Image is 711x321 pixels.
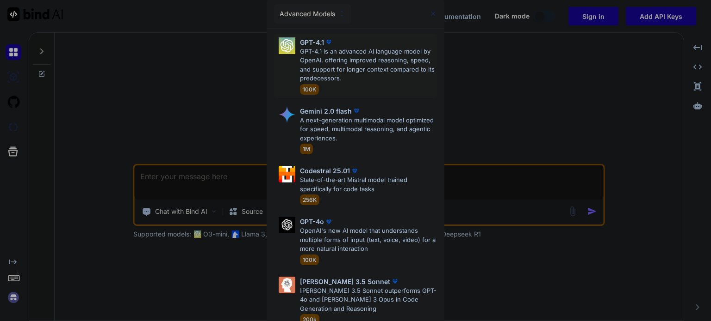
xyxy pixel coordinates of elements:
[429,10,437,18] img: close
[300,106,352,116] p: Gemini 2.0 flash
[279,277,295,293] img: Pick Models
[352,106,361,115] img: premium
[300,226,437,254] p: OpenAI's new AI model that understands multiple forms of input (text, voice, video) for a more na...
[279,166,295,182] img: Pick Models
[300,286,437,314] p: [PERSON_NAME] 3.5 Sonnet outperforms GPT-4o and [PERSON_NAME] 3 Opus in Code Generation and Reaso...
[300,176,437,194] p: State-of-the-art Mistral model trained specifically for code tasks
[300,217,324,226] p: GPT-4o
[279,106,295,123] img: Pick Models
[274,4,351,24] div: Advanced Models
[300,144,313,154] span: 1M
[324,37,333,47] img: premium
[300,84,319,95] span: 100K
[350,166,359,176] img: premium
[300,37,324,47] p: GPT-4.1
[300,194,319,205] span: 256K
[300,166,350,176] p: Codestral 25.01
[279,217,295,233] img: Pick Models
[300,277,390,286] p: [PERSON_NAME] 3.5 Sonnet
[390,277,399,286] img: premium
[338,10,346,18] img: Pick Models
[324,217,333,226] img: premium
[300,254,319,265] span: 100K
[300,47,437,83] p: GPT-4.1 is an advanced AI language model by OpenAI, offering improved reasoning, speed, and suppo...
[279,37,295,54] img: Pick Models
[300,116,437,143] p: A next-generation multimodal model optimized for speed, multimodal reasoning, and agentic experie...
